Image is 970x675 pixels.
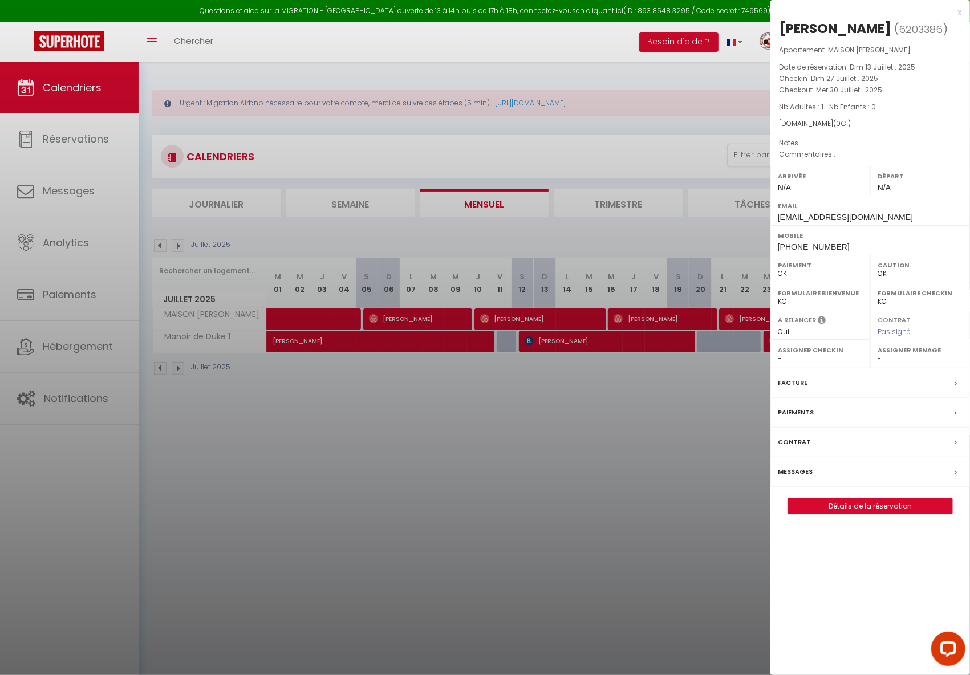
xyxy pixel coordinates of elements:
label: Contrat [878,315,911,323]
div: [PERSON_NAME] [779,19,891,38]
span: N/A [778,183,791,192]
label: Départ [878,170,963,182]
p: Notes : [779,137,961,149]
p: Checkout : [779,84,961,96]
label: Assigner Checkin [778,344,863,356]
span: ( € ) [833,119,851,128]
label: Contrat [778,436,811,448]
span: - [835,149,839,159]
span: MAISON [PERSON_NAME] [828,45,911,55]
label: Email [778,200,963,212]
span: - [802,138,806,148]
span: 6203386 [899,22,943,36]
a: Détails de la réservation [788,499,952,514]
span: Nb Enfants : 0 [829,102,876,112]
span: Dim 27 Juillet . 2025 [811,74,878,83]
label: Formulaire Checkin [878,287,963,299]
label: A relancer [778,315,816,325]
label: Formulaire Bienvenue [778,287,863,299]
span: [PHONE_NUMBER] [778,242,850,251]
label: Facture [778,377,807,389]
span: Mer 30 Juillet . 2025 [816,85,882,95]
span: Nb Adultes : 1 - [779,102,876,112]
label: Paiements [778,406,814,418]
p: Date de réservation : [779,62,961,73]
span: Dim 13 Juillet . 2025 [850,62,915,72]
span: [EMAIL_ADDRESS][DOMAIN_NAME] [778,213,913,222]
span: Pas signé [878,327,911,336]
span: N/A [878,183,891,192]
button: Détails de la réservation [788,498,953,514]
p: Checkin : [779,73,961,84]
i: Sélectionner OUI si vous souhaiter envoyer les séquences de messages post-checkout [818,315,826,328]
p: Commentaires : [779,149,961,160]
label: Mobile [778,230,963,241]
div: x [770,6,961,19]
label: Assigner Menage [878,344,963,356]
span: ( ) [894,21,948,37]
label: Messages [778,466,813,478]
label: Arrivée [778,170,863,182]
label: Caution [878,259,963,271]
p: Appartement : [779,44,961,56]
span: 0 [836,119,841,128]
iframe: LiveChat chat widget [922,627,970,675]
label: Paiement [778,259,863,271]
div: [DOMAIN_NAME] [779,119,961,129]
